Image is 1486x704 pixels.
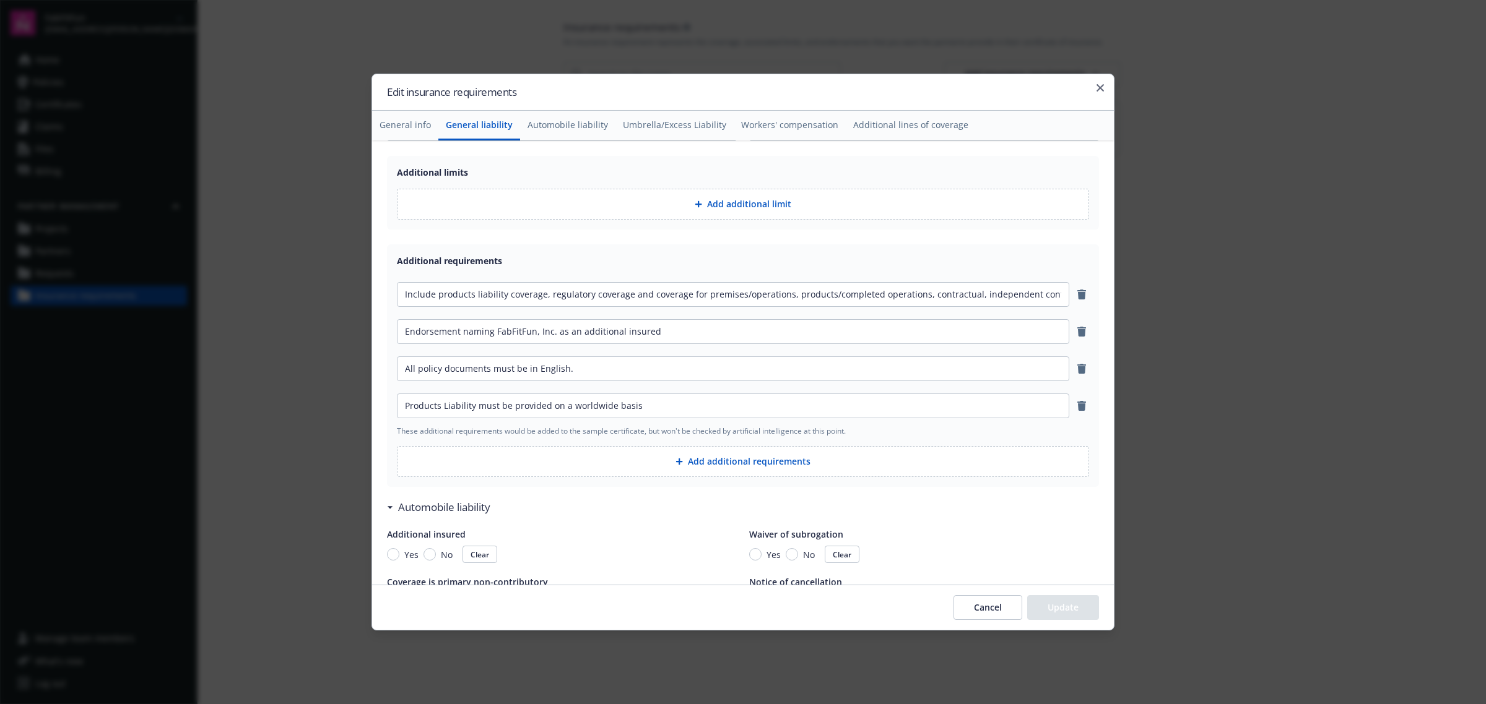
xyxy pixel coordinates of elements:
input: Yes [749,548,762,560]
div: Automobile liability [387,499,490,515]
button: Workers' compensation [734,111,846,140]
button: Cancel [954,595,1022,620]
span: Waiver of subrogation [749,528,843,540]
button: Add additional limit [397,189,1089,220]
button: Additional lines of coverage [846,111,976,140]
span: No [441,548,453,561]
input: Enter requirement description [398,320,1069,343]
span: Coverage is primary non-contributory [387,576,548,588]
input: No [424,548,436,560]
button: General info [372,111,438,140]
button: Umbrella/Excess Liability [615,111,734,140]
span: Yes [404,548,419,561]
h4: Additional limits [397,166,1089,179]
button: Add additional requirements [397,446,1089,477]
input: No [786,548,798,560]
span: Yes [767,548,781,561]
h2: Edit insurance requirements [387,84,1099,100]
input: Enter requirement description [398,357,1069,380]
a: remove [1074,398,1089,413]
input: Yes [387,548,399,560]
button: Clear [825,546,859,563]
h3: Automobile liability [398,499,490,515]
span: Additional insured [387,528,466,540]
span: Notice of cancellation [749,576,842,588]
p: These additional requirements would be added to the sample certificate, but won't be checked by a... [397,426,1089,436]
span: No [803,548,815,561]
button: Clear [463,546,497,563]
a: remove [1074,287,1089,302]
input: Enter requirement description [398,394,1069,418]
button: Automobile liability [520,111,615,140]
h4: Additional requirements [397,254,1089,267]
button: General liability [438,111,520,140]
a: remove [1074,324,1089,339]
input: Enter requirement description [398,283,1069,306]
a: remove [1074,361,1089,376]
